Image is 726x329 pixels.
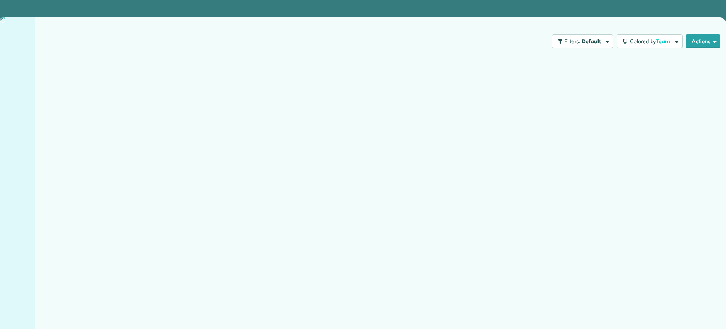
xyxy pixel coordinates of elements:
[582,38,602,45] span: Default
[564,38,580,45] span: Filters:
[552,34,613,48] button: Filters: Default
[548,34,613,48] a: Filters: Default
[617,34,683,48] button: Colored byTeam
[630,38,673,45] span: Colored by
[686,34,720,48] button: Actions
[656,38,671,45] span: Team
